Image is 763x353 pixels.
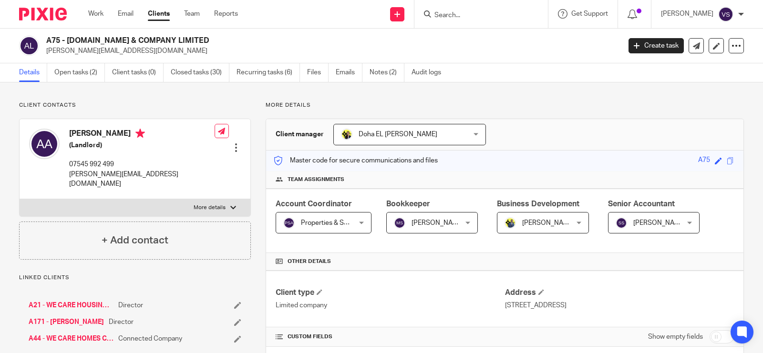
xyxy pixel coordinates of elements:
[266,101,744,109] p: More details
[276,333,505,341] h4: CUSTOM FIELDS
[276,301,505,310] p: Limited company
[505,217,516,229] img: Dennis-Starbridge.jpg
[370,63,404,82] a: Notes (2)
[237,63,300,82] a: Recurring tasks (6)
[118,301,143,310] span: Director
[718,7,733,22] img: svg%3E
[194,204,226,212] p: More details
[276,288,505,298] h4: Client type
[301,220,371,226] span: Properties & SMEs - AC
[341,129,352,140] img: Doha-Starbridge.jpg
[412,63,448,82] a: Audit logs
[54,63,105,82] a: Open tasks (2)
[648,332,703,342] label: Show empty fields
[608,200,675,208] span: Senior Accountant
[394,217,405,229] img: svg%3E
[522,220,575,226] span: [PERSON_NAME]
[276,200,352,208] span: Account Coordinator
[148,9,170,19] a: Clients
[571,10,608,17] span: Get Support
[616,217,627,229] img: svg%3E
[118,334,182,343] span: Connected Company
[69,129,215,141] h4: [PERSON_NAME]
[214,9,238,19] a: Reports
[288,258,331,265] span: Other details
[497,200,579,208] span: Business Development
[307,63,329,82] a: Files
[433,11,519,20] input: Search
[112,63,164,82] a: Client tasks (0)
[69,160,215,169] p: 07545 992 499
[633,220,686,226] span: [PERSON_NAME]
[109,317,134,327] span: Director
[19,274,251,282] p: Linked clients
[46,46,614,56] p: [PERSON_NAME][EMAIL_ADDRESS][DOMAIN_NAME]
[276,130,324,139] h3: Client manager
[88,9,103,19] a: Work
[69,170,215,189] p: [PERSON_NAME][EMAIL_ADDRESS][DOMAIN_NAME]
[273,156,438,165] p: Master code for secure communications and files
[171,63,229,82] a: Closed tasks (30)
[505,288,734,298] h4: Address
[29,334,113,343] a: A44 - WE CARE HOMES C.I.C.
[29,129,60,159] img: svg%3E
[135,129,145,138] i: Primary
[19,63,47,82] a: Details
[661,9,713,19] p: [PERSON_NAME]
[29,301,113,310] a: A21 - WE CARE HOUSING LTD
[19,101,251,109] p: Client contacts
[184,9,200,19] a: Team
[386,200,430,208] span: Bookkeeper
[19,8,67,20] img: Pixie
[19,36,39,56] img: svg%3E
[46,36,501,46] h2: A75 - [DOMAIN_NAME] & COMPANY LIMITED
[118,9,134,19] a: Email
[505,301,734,310] p: [STREET_ADDRESS]
[336,63,362,82] a: Emails
[283,217,295,229] img: svg%3E
[102,233,168,248] h4: + Add contact
[288,176,344,183] span: Team assignments
[629,38,684,53] a: Create task
[698,155,710,166] div: A75
[69,141,215,150] h5: (Landlord)
[29,317,104,327] a: A171 - [PERSON_NAME]
[412,220,464,226] span: [PERSON_NAME]
[359,131,437,138] span: Doha EL [PERSON_NAME]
